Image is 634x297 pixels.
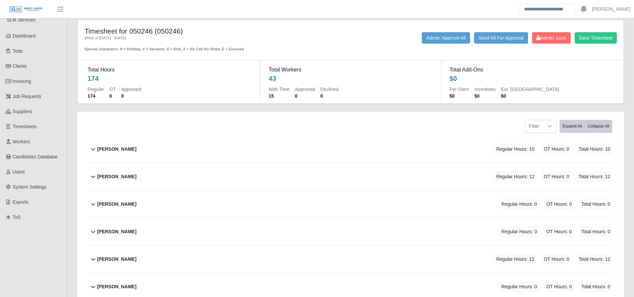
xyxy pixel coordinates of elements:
[88,93,104,99] dd: 174
[579,199,612,210] span: Total Hours: 0
[269,74,276,83] div: 43
[121,93,141,99] dd: 0
[89,136,612,163] button: [PERSON_NAME] Regular Hours: 10 OT Hours: 0 Total Hours: 10
[13,139,30,144] span: Workers
[474,32,528,44] button: Send All For Approval
[525,120,543,133] span: Filter
[269,86,289,93] dt: With Time
[500,226,539,237] span: Regular Hours: 0
[494,254,536,265] span: Regular Hours: 12
[474,93,496,99] dd: $0
[450,93,469,99] dd: $0
[577,144,612,155] span: Total Hours: 10
[109,93,116,99] dd: 0
[579,281,612,292] span: Total Hours: 0
[97,201,136,208] b: [PERSON_NAME]
[89,163,612,190] button: [PERSON_NAME] Regular Hours: 12 OT Hours: 0 Total Hours: 12
[450,86,469,93] dt: Per Diem
[84,41,300,52] div: Special characters: H = Holiday, V = Vacation, S = Sick, X = No Call No Show, E = Excused
[121,86,141,93] dt: Approved
[269,93,289,99] dd: 15
[520,3,575,15] input: Search
[422,32,470,44] button: Admin: Approve All
[89,218,612,245] button: [PERSON_NAME] Regular Hours: 0 OT Hours: 0 Total Hours: 0
[295,86,315,93] dt: Approved
[585,120,612,133] button: Collapse All
[13,63,27,69] span: Clients
[474,86,496,93] dt: Incentives
[9,6,43,13] img: SLM Logo
[88,66,252,74] dt: Total Hours
[542,254,571,265] span: OT Hours: 0
[97,256,136,263] b: [PERSON_NAME]
[544,226,574,237] span: OT Hours: 0
[97,228,136,235] b: [PERSON_NAME]
[501,93,559,99] dd: $0
[295,93,315,99] dd: 0
[500,199,539,210] span: Regular Hours: 0
[321,86,339,93] dt: Declined
[97,283,136,290] b: [PERSON_NAME]
[579,226,612,237] span: Total Hours: 0
[542,144,571,155] span: OT Hours: 0
[542,171,571,182] span: OT Hours: 0
[532,32,571,44] button: Admin: Lock
[13,184,47,190] span: System Settings
[494,171,536,182] span: Regular Hours: 12
[560,120,612,133] div: bulk actions
[577,171,612,182] span: Total Hours: 12
[88,74,99,83] div: 174
[13,124,37,129] span: Timesheets
[109,86,116,93] dt: OT
[13,48,23,54] span: Todo
[13,169,25,175] span: Users
[7,17,36,22] span: SLM Services
[450,74,457,83] div: $0
[577,254,612,265] span: Total Hours: 12
[13,109,32,114] span: Suppliers
[269,66,433,74] dt: Total Workers
[494,144,536,155] span: Regular Hours: 10
[84,27,300,35] h4: Timesheet for 050246 (050246)
[450,66,614,74] dt: Total Add-Ons
[89,246,612,273] button: [PERSON_NAME] Regular Hours: 12 OT Hours: 0 Total Hours: 12
[97,173,136,180] b: [PERSON_NAME]
[544,281,574,292] span: OT Hours: 0
[536,35,566,41] span: Admin: Lock
[97,146,136,153] b: [PERSON_NAME]
[13,214,21,220] span: ToS
[575,32,617,44] button: Save Timesheet
[88,86,104,93] dt: Regular
[501,86,559,93] dt: Est. [GEOGRAPHIC_DATA]
[84,35,300,41] div: Week of [DATE] - [DATE]
[592,6,631,13] a: [PERSON_NAME]
[544,199,574,210] span: OT Hours: 0
[89,191,612,218] button: [PERSON_NAME] Regular Hours: 0 OT Hours: 0 Total Hours: 0
[13,199,28,205] span: Exports
[13,33,36,39] span: Dashboard
[13,94,42,99] span: Job Requests
[321,93,339,99] dd: 0
[13,79,31,84] span: Invoicing
[13,154,58,159] span: Candidates Database
[560,120,585,133] button: Expand All
[500,281,539,292] span: Regular Hours: 0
